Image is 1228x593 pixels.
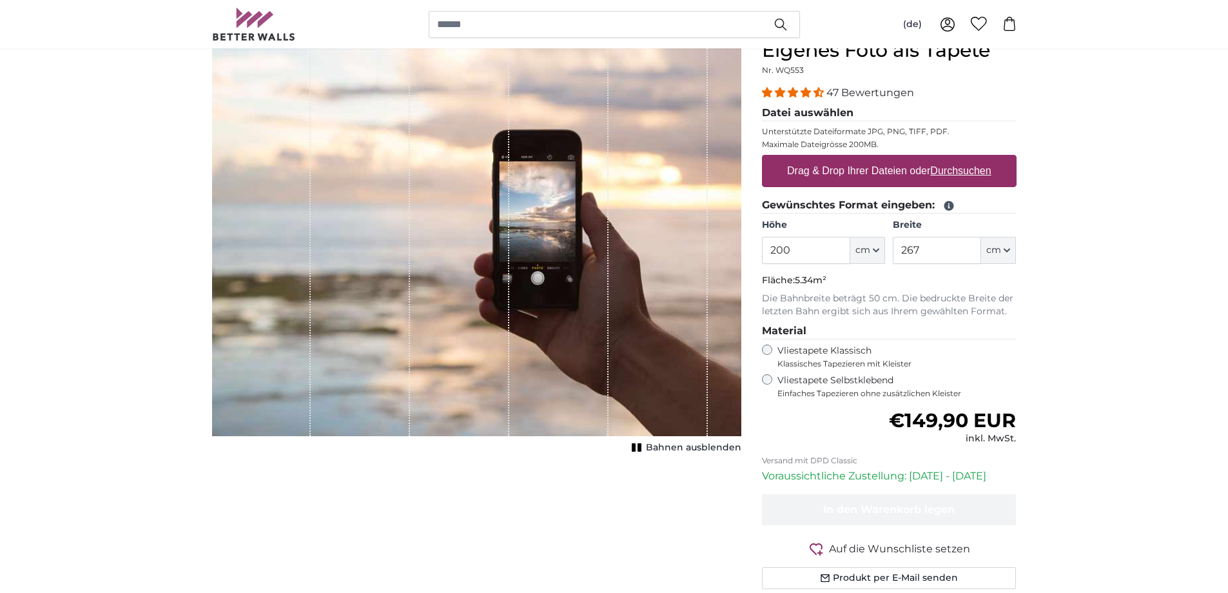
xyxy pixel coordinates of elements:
[762,468,1017,484] p: Voraussichtliche Zustellung: [DATE] - [DATE]
[930,165,991,176] u: Durchsuchen
[212,39,741,457] div: 1 of 1
[762,39,1017,62] h1: Eigenes Foto als Tapete
[762,541,1017,557] button: Auf die Wunschliste setzen
[850,237,885,264] button: cm
[762,494,1017,525] button: In den Warenkorb legen
[823,503,955,516] span: In den Warenkorb legen
[762,105,1017,121] legend: Datei auswählen
[889,408,1016,432] span: €149,90 EUR
[212,8,296,41] img: Betterwalls
[893,219,1016,232] label: Breite
[777,345,1006,369] label: Vliestapete Klassisch
[893,13,932,36] button: (de)
[762,274,1017,287] p: Fläche:
[855,244,870,257] span: cm
[986,244,1001,257] span: cm
[762,139,1017,150] p: Maximale Dateigrösse 200MB.
[762,126,1017,137] p: Unterstützte Dateiformate JPG, PNG, TIFF, PDF.
[762,219,885,232] label: Höhe
[826,86,914,99] span: 47 Bewertungen
[829,541,970,557] span: Auf die Wunschliste setzen
[762,323,1017,339] legend: Material
[762,456,1017,466] p: Versand mit DPD Classic
[889,432,1016,445] div: inkl. MwSt.
[777,388,1017,399] span: Einfaches Tapezieren ohne zusätzlichen Kleister
[762,292,1017,318] p: Die Bahnbreite beträgt 50 cm. Die bedruckte Breite der letzten Bahn ergibt sich aus Ihrem gewählt...
[762,86,826,99] span: 4.38 stars
[777,359,1006,369] span: Klassisches Tapezieren mit Kleister
[762,65,804,75] span: Nr. WQ553
[628,439,741,457] button: Bahnen ausblenden
[777,374,1017,399] label: Vliestapete Selbstklebend
[646,441,741,454] span: Bahnen ausblenden
[782,158,997,184] label: Drag & Drop Ihrer Dateien oder
[762,567,1017,589] button: Produkt per E-Mail senden
[981,237,1016,264] button: cm
[795,274,826,286] span: 5.34m²
[762,197,1017,214] legend: Gewünschtes Format eingeben:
